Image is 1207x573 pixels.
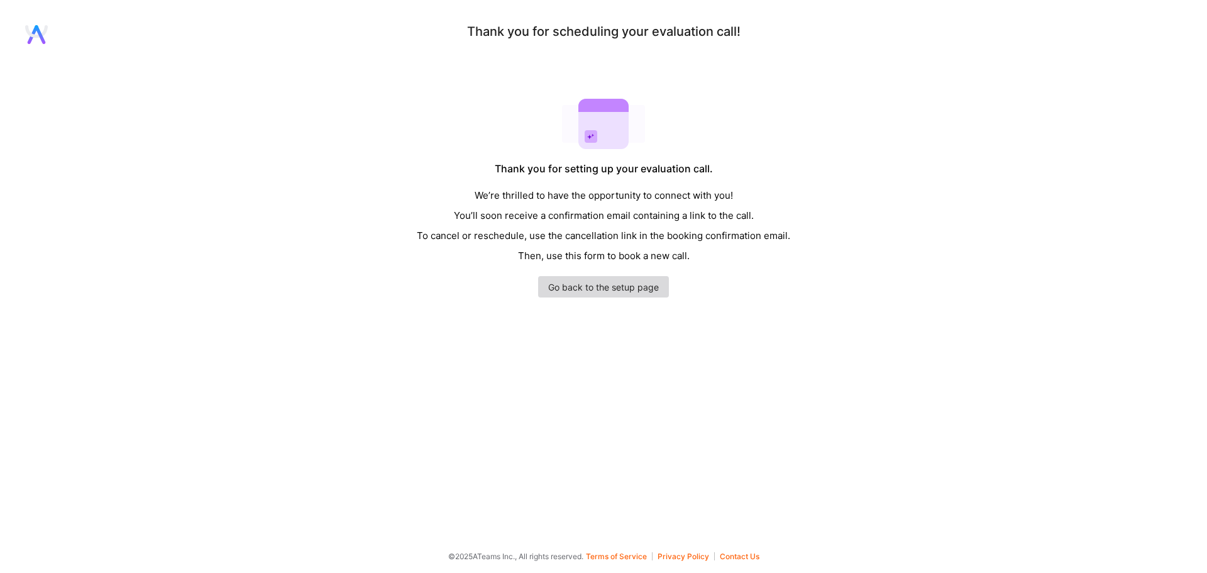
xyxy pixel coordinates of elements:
a: Go back to the setup page [538,276,669,298]
div: Thank you for setting up your evaluation call. [495,162,713,175]
button: Contact Us [720,552,759,560]
button: Privacy Policy [658,552,715,560]
button: Terms of Service [586,552,653,560]
div: Thank you for scheduling your evaluation call! [467,25,741,38]
span: © 2025 ATeams Inc., All rights reserved. [448,550,583,563]
div: We’re thrilled to have the opportunity to connect with you! You’ll soon receive a confirmation em... [417,186,790,266]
